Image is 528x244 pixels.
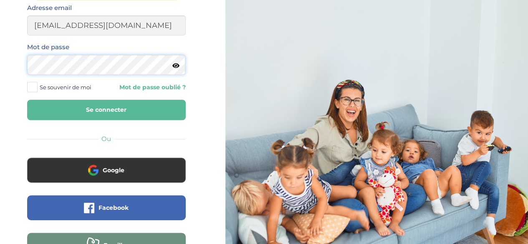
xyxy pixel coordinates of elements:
a: Google [27,172,186,180]
a: Facebook [27,209,186,217]
span: Facebook [99,204,129,212]
a: Mot de passe oublié ? [113,83,186,91]
button: Se connecter [27,100,186,120]
img: facebook.png [84,203,94,213]
button: Google [27,158,186,183]
button: Facebook [27,195,186,220]
label: Mot de passe [27,42,69,53]
span: Se souvenir de moi [40,82,91,93]
span: Ou [101,135,111,143]
span: Google [103,166,124,174]
input: Email [27,15,186,35]
label: Adresse email [27,3,72,13]
img: google.png [88,165,99,175]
